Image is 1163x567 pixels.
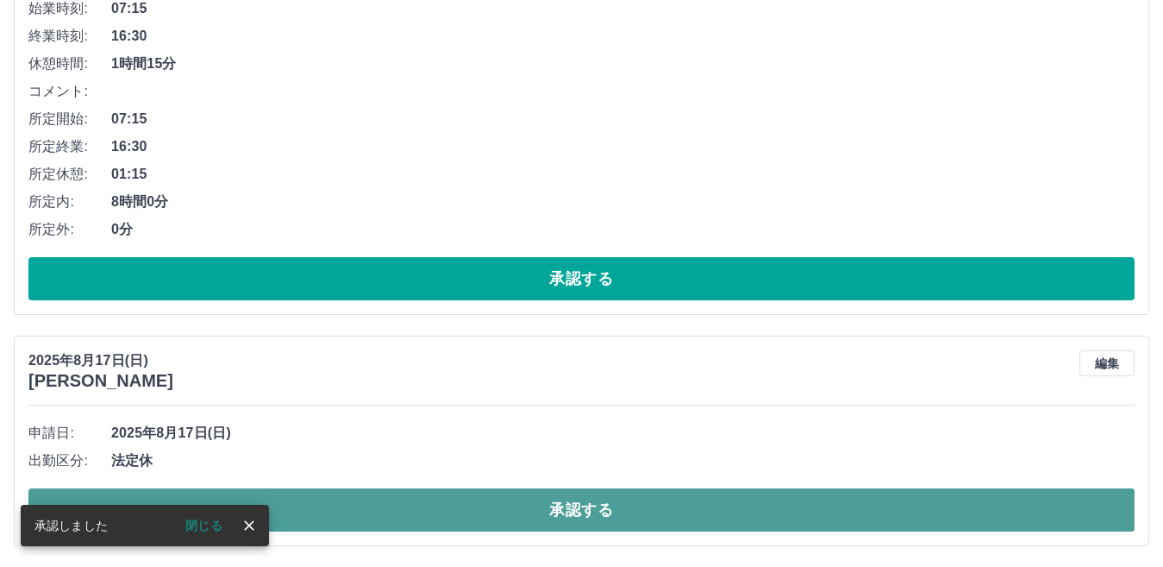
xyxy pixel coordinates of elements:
button: 閉じる [172,513,236,539]
p: 2025年8月17日(日) [28,350,173,371]
span: 16:30 [111,136,1135,157]
span: 16:30 [111,26,1135,47]
button: close [236,513,262,539]
span: 所定休憩: [28,164,111,185]
span: 2025年8月17日(日) [111,423,1135,444]
span: コメント: [28,81,111,102]
span: 0分 [111,219,1135,240]
span: 法定休 [111,450,1135,471]
span: 所定終業: [28,136,111,157]
h3: [PERSON_NAME] [28,371,173,391]
span: 休憩時間: [28,54,111,74]
span: 所定開始: [28,109,111,129]
div: 承認しました [34,510,108,541]
button: 編集 [1079,350,1135,376]
button: 承認する [28,488,1135,532]
span: 所定外: [28,219,111,240]
span: 終業時刻: [28,26,111,47]
span: 01:15 [111,164,1135,185]
span: 8時間0分 [111,192,1135,212]
span: 1時間15分 [111,54,1135,74]
span: 07:15 [111,109,1135,129]
span: 出勤区分: [28,450,111,471]
span: 所定内: [28,192,111,212]
span: 申請日: [28,423,111,444]
button: 承認する [28,257,1135,300]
